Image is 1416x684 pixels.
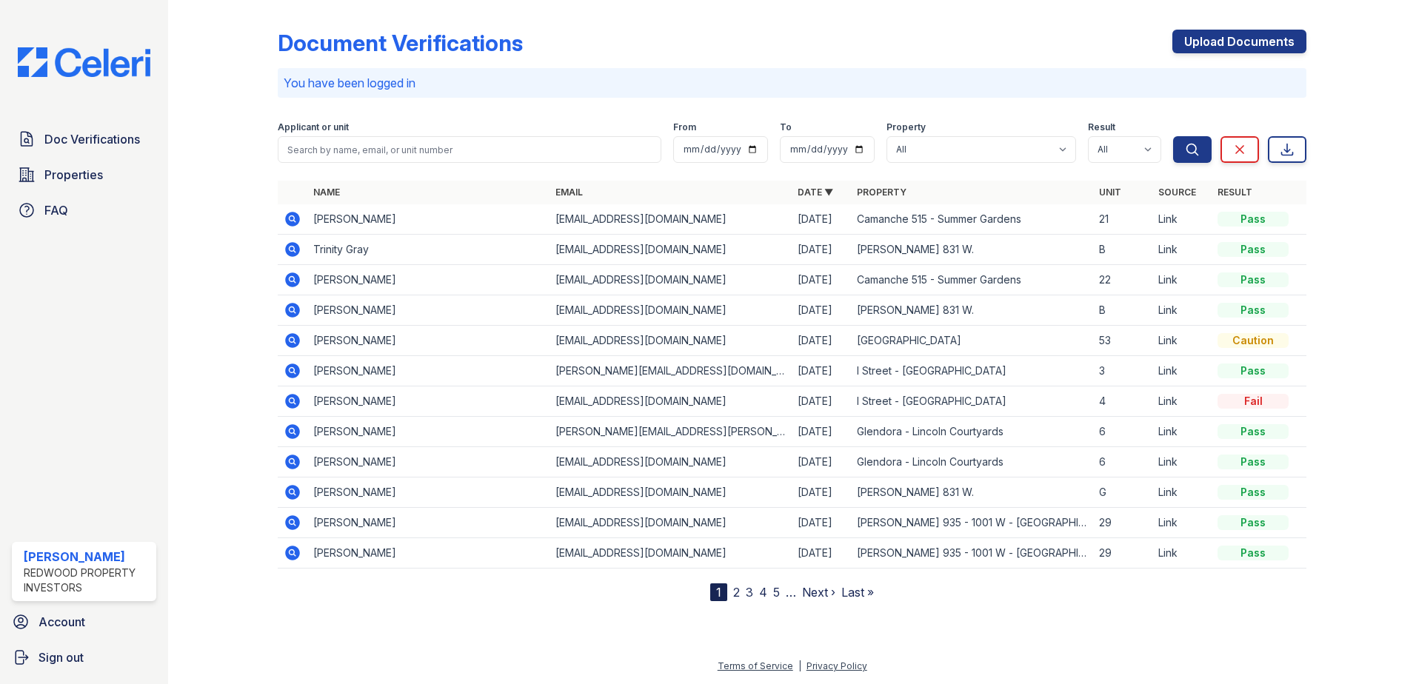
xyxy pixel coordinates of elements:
[550,508,792,538] td: [EMAIL_ADDRESS][DOMAIN_NAME]
[1093,417,1152,447] td: 6
[1093,508,1152,538] td: 29
[851,356,1093,386] td: I Street - [GEOGRAPHIC_DATA]
[24,548,150,566] div: [PERSON_NAME]
[550,356,792,386] td: [PERSON_NAME][EMAIL_ADDRESS][DOMAIN_NAME]
[1152,538,1212,569] td: Link
[851,417,1093,447] td: Glendora - Lincoln Courtyards
[1218,363,1289,378] div: Pass
[39,648,84,666] span: Sign out
[792,508,851,538] td: [DATE]
[307,356,550,386] td: [PERSON_NAME]
[1152,326,1212,356] td: Link
[746,585,753,600] a: 3
[1218,333,1289,348] div: Caution
[550,447,792,477] td: [EMAIL_ADDRESS][DOMAIN_NAME]
[6,643,162,672] a: Sign out
[886,121,926,133] label: Property
[555,187,583,198] a: Email
[44,130,140,148] span: Doc Verifications
[792,265,851,295] td: [DATE]
[1152,447,1212,477] td: Link
[1152,265,1212,295] td: Link
[792,295,851,326] td: [DATE]
[1152,204,1212,235] td: Link
[307,326,550,356] td: [PERSON_NAME]
[792,386,851,417] td: [DATE]
[1218,303,1289,318] div: Pass
[307,477,550,508] td: [PERSON_NAME]
[798,187,833,198] a: Date ▼
[780,121,792,133] label: To
[307,508,550,538] td: [PERSON_NAME]
[802,585,835,600] a: Next ›
[1152,508,1212,538] td: Link
[44,201,68,219] span: FAQ
[1093,326,1152,356] td: 53
[12,160,156,190] a: Properties
[1172,30,1306,53] a: Upload Documents
[278,136,661,163] input: Search by name, email, or unit number
[1152,477,1212,508] td: Link
[851,447,1093,477] td: Glendora - Lincoln Courtyards
[44,166,103,184] span: Properties
[6,47,162,77] img: CE_Logo_Blue-a8612792a0a2168367f1c8372b55b34899dd931a85d93a1a3d3e32e68fde9ad4.png
[841,585,874,600] a: Last »
[278,30,523,56] div: Document Verifications
[1152,235,1212,265] td: Link
[550,417,792,447] td: [PERSON_NAME][EMAIL_ADDRESS][PERSON_NAME][DOMAIN_NAME]
[550,386,792,417] td: [EMAIL_ADDRESS][DOMAIN_NAME]
[792,235,851,265] td: [DATE]
[1093,204,1152,235] td: 21
[278,121,349,133] label: Applicant or unit
[24,566,150,595] div: Redwood Property Investors
[12,124,156,154] a: Doc Verifications
[1093,386,1152,417] td: 4
[673,121,696,133] label: From
[851,265,1093,295] td: Camanche 515 - Summer Gardens
[550,204,792,235] td: [EMAIL_ADDRESS][DOMAIN_NAME]
[1218,187,1252,198] a: Result
[851,508,1093,538] td: [PERSON_NAME] 935 - 1001 W - [GEOGRAPHIC_DATA] Apartments
[1158,187,1196,198] a: Source
[550,538,792,569] td: [EMAIL_ADDRESS][DOMAIN_NAME]
[284,74,1300,92] p: You have been logged in
[1218,546,1289,560] div: Pass
[1152,295,1212,326] td: Link
[1218,485,1289,500] div: Pass
[851,538,1093,569] td: [PERSON_NAME] 935 - 1001 W - [GEOGRAPHIC_DATA] Apartments
[1218,424,1289,439] div: Pass
[733,585,740,600] a: 2
[786,583,796,601] span: …
[773,585,780,600] a: 5
[857,187,906,198] a: Property
[710,583,727,601] div: 1
[851,386,1093,417] td: I Street - [GEOGRAPHIC_DATA]
[550,326,792,356] td: [EMAIL_ADDRESS][DOMAIN_NAME]
[851,326,1093,356] td: [GEOGRAPHIC_DATA]
[759,585,767,600] a: 4
[1152,386,1212,417] td: Link
[851,235,1093,265] td: [PERSON_NAME] 831 W.
[1093,538,1152,569] td: 29
[792,447,851,477] td: [DATE]
[1152,417,1212,447] td: Link
[1093,356,1152,386] td: 3
[1218,212,1289,227] div: Pass
[39,613,85,631] span: Account
[550,477,792,508] td: [EMAIL_ADDRESS][DOMAIN_NAME]
[307,538,550,569] td: [PERSON_NAME]
[1152,356,1212,386] td: Link
[1093,447,1152,477] td: 6
[307,417,550,447] td: [PERSON_NAME]
[1218,394,1289,409] div: Fail
[1218,242,1289,257] div: Pass
[1093,477,1152,508] td: G
[1218,455,1289,469] div: Pass
[307,204,550,235] td: [PERSON_NAME]
[1088,121,1115,133] label: Result
[307,295,550,326] td: [PERSON_NAME]
[792,417,851,447] td: [DATE]
[792,204,851,235] td: [DATE]
[718,660,793,671] a: Terms of Service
